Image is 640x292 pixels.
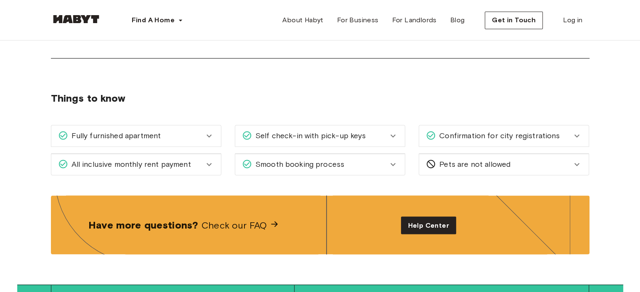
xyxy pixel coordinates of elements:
[282,15,323,25] span: About Habyt
[436,159,510,170] span: Pets are not allowed
[252,159,344,170] span: Smooth booking process
[563,15,582,25] span: Log in
[556,12,589,29] a: Log in
[88,218,297,231] span: Have more questions?
[330,12,385,29] a: For Business
[337,15,379,25] span: For Business
[68,130,161,141] span: Fully furnished apartment
[443,12,472,29] a: Blog
[436,130,560,141] span: Confirmation for city registrations
[202,219,267,231] div: Check our FAQ
[401,216,456,234] a: Help Center
[485,11,543,29] button: Get in Touch
[68,159,191,170] span: All inclusive monthly rent payment
[51,92,590,105] span: Things to know
[132,15,175,25] span: Find A Home
[235,154,405,175] div: Smooth booking process
[235,125,405,146] div: Self check-in with pick-up keys
[252,130,366,141] span: Self check-in with pick-up keys
[51,154,221,175] div: All inclusive monthly rent payment
[450,15,465,25] span: Blog
[51,125,221,146] div: Fully furnished apartment
[125,12,190,29] button: Find A Home
[51,15,101,23] img: Habyt
[419,125,589,146] div: Confirmation for city registrations
[392,15,436,25] span: For Landlords
[276,12,330,29] a: About Habyt
[492,15,536,25] span: Get in Touch
[385,12,443,29] a: For Landlords
[408,220,449,230] span: Help Center
[419,154,589,175] div: Pets are not allowed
